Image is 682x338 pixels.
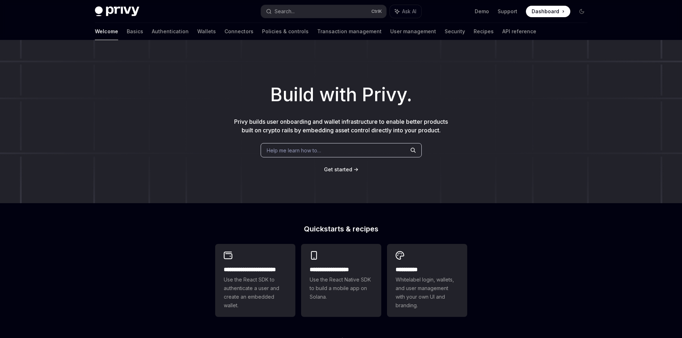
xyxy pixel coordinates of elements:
span: Use the React Native SDK to build a mobile app on Solana. [310,275,373,301]
a: Wallets [197,23,216,40]
button: Ask AI [390,5,421,18]
h2: Quickstarts & recipes [215,225,467,232]
a: Authentication [152,23,189,40]
img: dark logo [95,6,139,16]
span: Dashboard [532,8,559,15]
a: API reference [502,23,536,40]
a: Get started [324,166,352,173]
h1: Build with Privy. [11,81,671,109]
a: **** **** **** ***Use the React Native SDK to build a mobile app on Solana. [301,244,381,317]
a: Support [498,8,517,15]
span: Ctrl K [371,9,382,14]
span: Privy builds user onboarding and wallet infrastructure to enable better products built on crypto ... [234,118,448,134]
a: Transaction management [317,23,382,40]
span: Whitelabel login, wallets, and user management with your own UI and branding. [396,275,459,310]
span: Use the React SDK to authenticate a user and create an embedded wallet. [224,275,287,310]
a: Connectors [224,23,253,40]
span: Help me learn how to… [267,147,321,154]
button: Search...CtrlK [261,5,386,18]
a: **** *****Whitelabel login, wallets, and user management with your own UI and branding. [387,244,467,317]
span: Ask AI [402,8,416,15]
a: User management [390,23,436,40]
a: Welcome [95,23,118,40]
a: Recipes [474,23,494,40]
a: Demo [475,8,489,15]
a: Policies & controls [262,23,309,40]
div: Search... [275,7,295,16]
a: Dashboard [526,6,570,17]
a: Security [445,23,465,40]
a: Basics [127,23,143,40]
span: Get started [324,166,352,172]
button: Toggle dark mode [576,6,587,17]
